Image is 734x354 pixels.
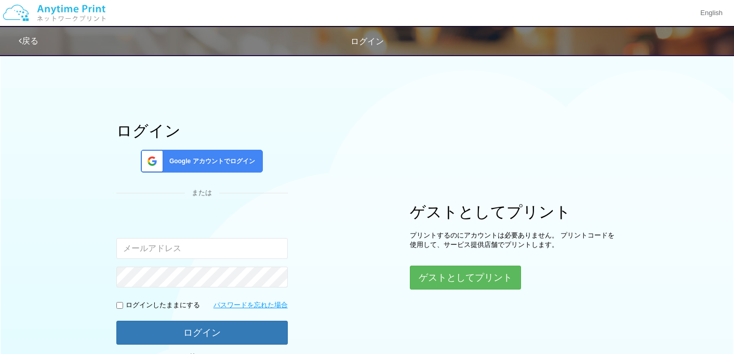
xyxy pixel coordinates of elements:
span: Google アカウントでログイン [165,157,255,166]
div: または [116,188,288,198]
button: ゲストとしてプリント [410,266,521,290]
p: プリントするのにアカウントは必要ありません。 プリントコードを使用して、サービス提供店舗でプリントします。 [410,231,618,250]
p: ログインしたままにする [126,300,200,310]
input: メールアドレス [116,238,288,259]
button: ログイン [116,321,288,345]
a: パスワードを忘れた場合 [213,300,288,310]
span: ログイン [351,37,384,46]
a: 戻る [19,36,38,45]
h1: ログイン [116,122,288,139]
h1: ゲストとしてプリント [410,203,618,220]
